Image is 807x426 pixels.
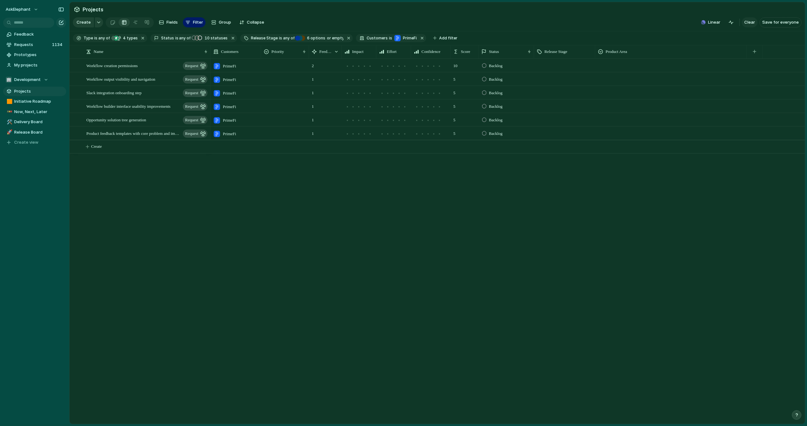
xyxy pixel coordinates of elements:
[279,35,282,41] span: is
[3,138,66,147] button: Create view
[489,117,502,123] span: Backlog
[759,17,802,27] button: Save for everyone
[86,89,142,96] span: Slack integration onboarding step
[7,118,11,126] div: 🛠️
[185,129,198,138] span: request
[3,87,66,96] a: Projects
[174,35,192,42] button: isany of
[3,97,66,106] div: 🟧Initiative Roadmap
[282,35,294,41] span: any of
[237,17,267,27] button: Collapse
[489,63,502,69] span: Backlog
[185,75,198,84] span: request
[295,35,345,42] button: 6 optionsor empty
[14,109,64,115] span: Now, Next, Later
[6,98,12,105] button: 🟧
[6,6,31,13] span: AskElephant
[94,49,103,55] span: Name
[6,129,12,135] button: 🚀
[73,17,94,27] button: Create
[389,35,392,41] span: is
[14,77,41,83] span: Development
[451,86,458,96] span: 5
[461,49,470,55] span: Score
[223,117,236,124] span: PrimeFi
[451,127,458,137] span: 5
[439,35,457,41] span: Add filter
[3,4,42,14] button: AskElephant
[489,130,502,137] span: Backlog
[203,36,211,40] span: 10
[97,35,110,41] span: any of
[86,62,138,69] span: Workflow creation permissions
[86,116,146,123] span: Opportunity solution tree generation
[191,35,229,42] button: 10 statuses
[3,117,66,127] a: 🛠️Delivery Board
[271,49,284,55] span: Priority
[388,35,393,42] button: is
[223,77,236,83] span: PrimeFi
[183,17,206,27] button: Filter
[84,35,93,41] span: Type
[185,61,198,70] span: request
[708,19,720,26] span: Linear
[451,73,458,83] span: 5
[403,35,417,41] span: PrimeFi
[7,108,11,115] div: 🚥
[3,107,66,117] a: 🚥Now, Next, Later
[326,35,344,41] span: or empty
[14,31,64,37] span: Feedback
[208,17,234,27] button: Group
[309,113,316,123] span: 1
[14,88,64,95] span: Projects
[367,35,388,41] span: Customers
[93,35,111,42] button: isany of
[14,52,64,58] span: Prototypes
[221,49,239,55] span: Customers
[94,35,97,41] span: is
[742,17,758,27] button: Clear
[309,100,316,110] span: 1
[451,113,458,123] span: 5
[489,49,499,55] span: Status
[309,127,316,137] span: 1
[14,98,64,105] span: Initiative Roadmap
[387,49,397,55] span: Effort
[121,36,127,40] span: 4
[352,49,363,55] span: Impact
[203,35,228,41] span: statuses
[544,49,567,55] span: Release Stage
[3,60,66,70] a: My projects
[223,104,236,110] span: PrimeFi
[14,119,64,125] span: Delivery Board
[86,102,171,110] span: Workflow builder interface usability improvements
[193,19,203,26] span: Filter
[451,100,458,110] span: 5
[183,75,207,83] button: request
[81,4,105,15] span: Projects
[110,35,139,42] button: 4 types
[489,103,502,110] span: Backlog
[251,35,278,41] span: Release Stage
[14,42,50,48] span: Requests
[247,19,264,26] span: Collapse
[7,98,11,105] div: 🟧
[6,77,12,83] div: 🏢
[489,90,502,96] span: Backlog
[219,19,231,26] span: Group
[52,42,64,48] span: 1134
[166,19,178,26] span: Fields
[7,129,11,136] div: 🚀
[699,18,723,27] button: Linear
[6,119,12,125] button: 🛠️
[309,59,316,69] span: 2
[451,59,460,69] span: 10
[183,130,207,138] button: request
[3,128,66,137] a: 🚀Release Board
[305,35,325,41] span: options
[3,40,66,49] a: Requests1134
[393,35,418,42] button: PrimeFi
[86,75,155,83] span: Workflow output visibility and navigation
[489,76,502,83] span: Backlog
